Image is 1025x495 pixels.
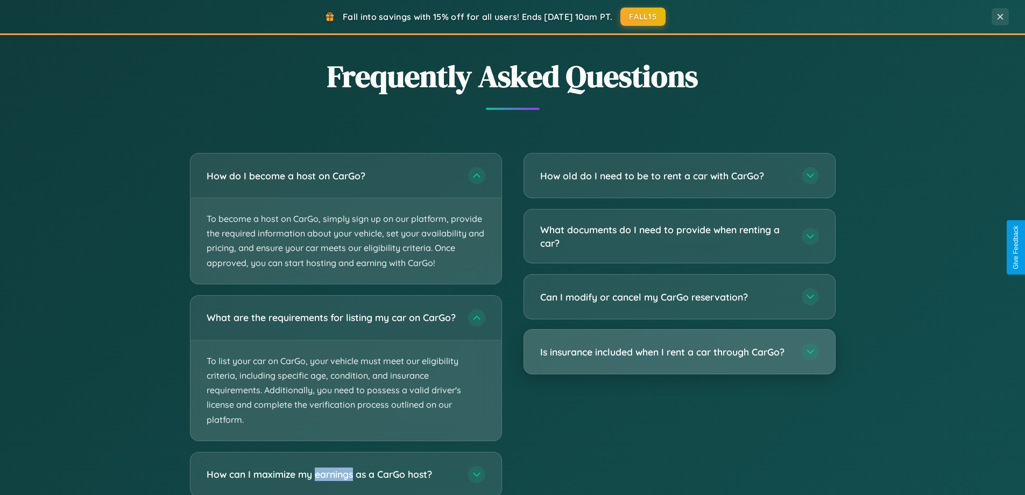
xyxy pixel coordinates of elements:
[540,345,791,359] h3: Is insurance included when I rent a car through CarGo?
[190,340,501,441] p: To list your car on CarGo, your vehicle must meet our eligibility criteria, including specific ag...
[207,468,457,481] h3: How can I maximize my earnings as a CarGo host?
[540,290,791,304] h3: Can I modify or cancel my CarGo reservation?
[207,311,457,324] h3: What are the requirements for listing my car on CarGo?
[620,8,666,26] button: FALL15
[343,11,612,22] span: Fall into savings with 15% off for all users! Ends [DATE] 10am PT.
[190,55,836,97] h2: Frequently Asked Questions
[1012,226,1020,269] div: Give Feedback
[540,169,791,183] h3: How old do I need to be to rent a car with CarGo?
[207,169,457,183] h3: How do I become a host on CarGo?
[190,198,501,284] p: To become a host on CarGo, simply sign up on our platform, provide the required information about...
[540,223,791,249] h3: What documents do I need to provide when renting a car?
